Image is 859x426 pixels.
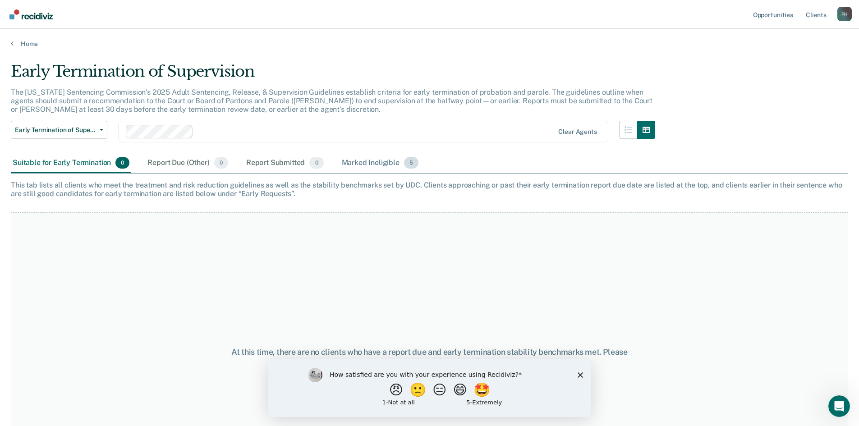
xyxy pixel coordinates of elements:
[220,347,639,366] div: At this time, there are no clients who have a report due and early termination stability benchmar...
[309,157,323,169] span: 0
[11,40,848,48] a: Home
[214,157,228,169] span: 0
[244,153,326,173] div: Report Submitted0
[828,395,850,417] iframe: Intercom live chat
[404,157,418,169] span: 5
[11,88,652,114] p: The [US_STATE] Sentencing Commission’s 2025 Adult Sentencing, Release, & Supervision Guidelines e...
[15,126,96,134] span: Early Termination of Supervision
[9,9,53,19] img: Recidiviz
[837,7,852,21] button: Profile dropdown button
[837,7,852,21] div: P H
[11,62,655,88] div: Early Termination of Supervision
[11,121,107,139] button: Early Termination of Supervision
[340,153,421,173] div: Marked Ineligible5
[146,153,230,173] div: Report Due (Other)0
[11,153,131,173] div: Suitable for Early Termination0
[115,157,129,169] span: 0
[268,359,591,417] iframe: Survey by Kim from Recidiviz
[11,181,848,198] div: This tab lists all clients who meet the treatment and risk reduction guidelines as well as the st...
[558,128,597,136] div: Clear agents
